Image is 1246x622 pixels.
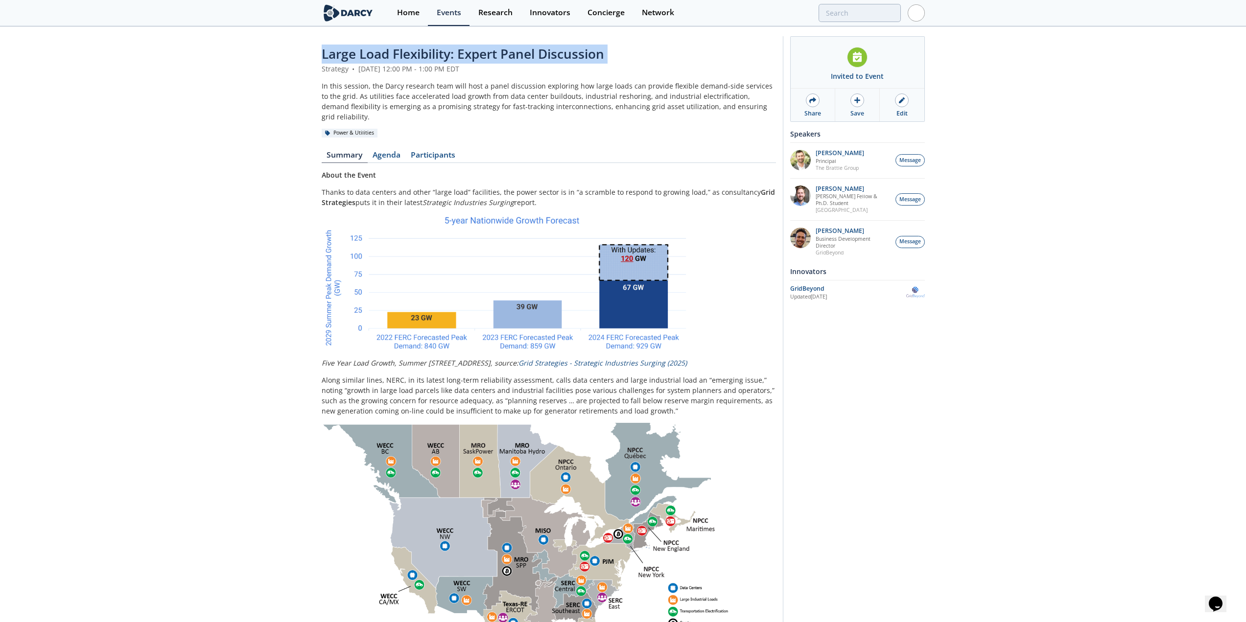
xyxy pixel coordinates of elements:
[816,249,890,256] p: GridBeyond
[322,151,368,163] a: Summary
[908,4,925,22] img: Profile
[819,4,901,22] input: Advanced Search
[322,64,776,74] div: Strategy [DATE] 12:00 PM - 1:00 PM EDT
[437,9,461,17] div: Events
[790,293,907,301] div: Updated [DATE]
[804,109,821,118] div: Share
[790,228,811,248] img: 626720fa-8757-46f0-a154-a66cdc51b198
[351,64,356,73] span: •
[478,9,513,17] div: Research
[322,187,775,207] strong: Grid Strategies
[896,109,908,118] div: Edit
[322,358,687,368] em: Five Year Load Growth, Summer [STREET_ADDRESS], source:
[368,151,406,163] a: Agenda
[518,358,687,368] a: Grid Strategies - Strategic Industries Surging (2025)
[850,109,864,118] div: Save
[816,235,890,249] p: Business Development Director
[816,158,864,164] p: Principal
[880,89,924,121] a: Edit
[816,185,890,192] p: [PERSON_NAME]
[790,284,925,301] a: GridBeyond Updated[DATE] GridBeyond
[322,4,375,22] img: logo-wide.svg
[831,71,884,81] div: Invited to Event
[322,214,688,351] img: Image
[816,164,864,171] p: The Brattle Group
[899,157,921,164] span: Message
[406,151,461,163] a: Participants
[397,9,420,17] div: Home
[322,129,378,138] div: Power & Utilities
[322,375,776,416] p: Along similar lines, NERC, in its latest long-term reliability assessment, calls data centers and...
[895,154,925,166] button: Message
[906,284,924,301] img: GridBeyond
[322,187,776,207] p: Thanks to data centers and other “large load” facilities, the power sector is in “a scramble to r...
[588,9,625,17] div: Concierge
[322,170,376,180] strong: About the Event
[790,125,925,142] div: Speakers
[642,9,674,17] div: Network
[895,193,925,206] button: Message
[790,263,925,280] div: Innovators
[816,193,890,207] p: [PERSON_NAME] Fellow & Ph.D. Student
[322,45,604,63] span: Large Load Flexibility: Expert Panel Discussion
[816,228,890,234] p: [PERSON_NAME]
[899,238,921,246] span: Message
[530,9,570,17] div: Innovators
[423,198,514,207] em: Strategic Industries Surging
[322,81,776,122] div: In this session, the Darcy research team will host a panel discussion exploring how large loads c...
[895,236,925,248] button: Message
[790,284,907,293] div: GridBeyond
[816,150,864,157] p: [PERSON_NAME]
[816,207,890,213] p: [GEOGRAPHIC_DATA]
[899,196,921,204] span: Message
[1205,583,1236,612] iframe: chat widget
[790,185,811,206] img: 94f5b726-9240-448e-ab22-991e3e151a77
[790,150,811,170] img: 80af834d-1bc5-4ae6-b57f-fc2f1b2cb4b2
